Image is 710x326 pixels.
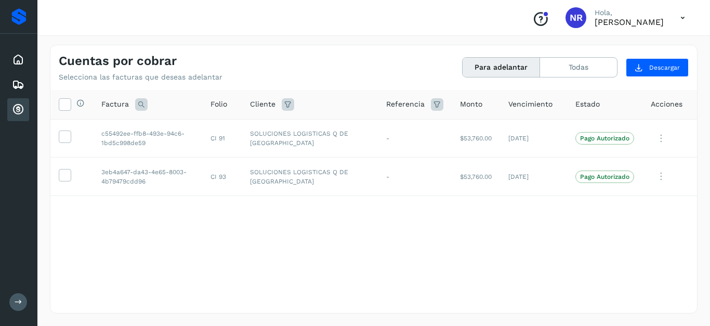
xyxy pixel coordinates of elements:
td: 3eb4a647-da43-4e65-8003-4b79479cdd96 [93,158,202,196]
td: c55492ee-ffb8-493e-94c6-1bd5c998de59 [93,119,202,158]
p: Pago Autorizado [580,135,629,142]
p: Norberto Rafael Higareda Contreras [595,17,664,27]
span: Estado [575,99,600,110]
p: Hola, [595,8,664,17]
button: Para adelantar [463,58,540,77]
td: SOLUCIONES LOGISTICAS Q DE [GEOGRAPHIC_DATA] [242,119,378,158]
td: - [378,158,452,196]
h4: Cuentas por cobrar [59,54,177,69]
span: Monto [460,99,482,110]
div: Cuentas por cobrar [7,98,29,121]
td: $53,760.00 [452,119,500,158]
span: Descargar [649,63,680,72]
button: Descargar [626,58,689,77]
span: Cliente [250,99,275,110]
span: Referencia [386,99,425,110]
td: $53,760.00 [452,158,500,196]
span: Acciones [651,99,682,110]
td: CI 91 [202,119,242,158]
td: [DATE] [500,158,567,196]
span: Vencimiento [508,99,553,110]
span: Factura [101,99,129,110]
td: [DATE] [500,119,567,158]
p: Pago Autorizado [580,173,629,180]
button: Todas [540,58,617,77]
div: Inicio [7,48,29,71]
td: CI 93 [202,158,242,196]
td: SOLUCIONES LOGISTICAS Q DE [GEOGRAPHIC_DATA] [242,158,378,196]
td: - [378,119,452,158]
p: Selecciona las facturas que deseas adelantar [59,73,222,82]
div: Embarques [7,73,29,96]
span: Folio [211,99,227,110]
